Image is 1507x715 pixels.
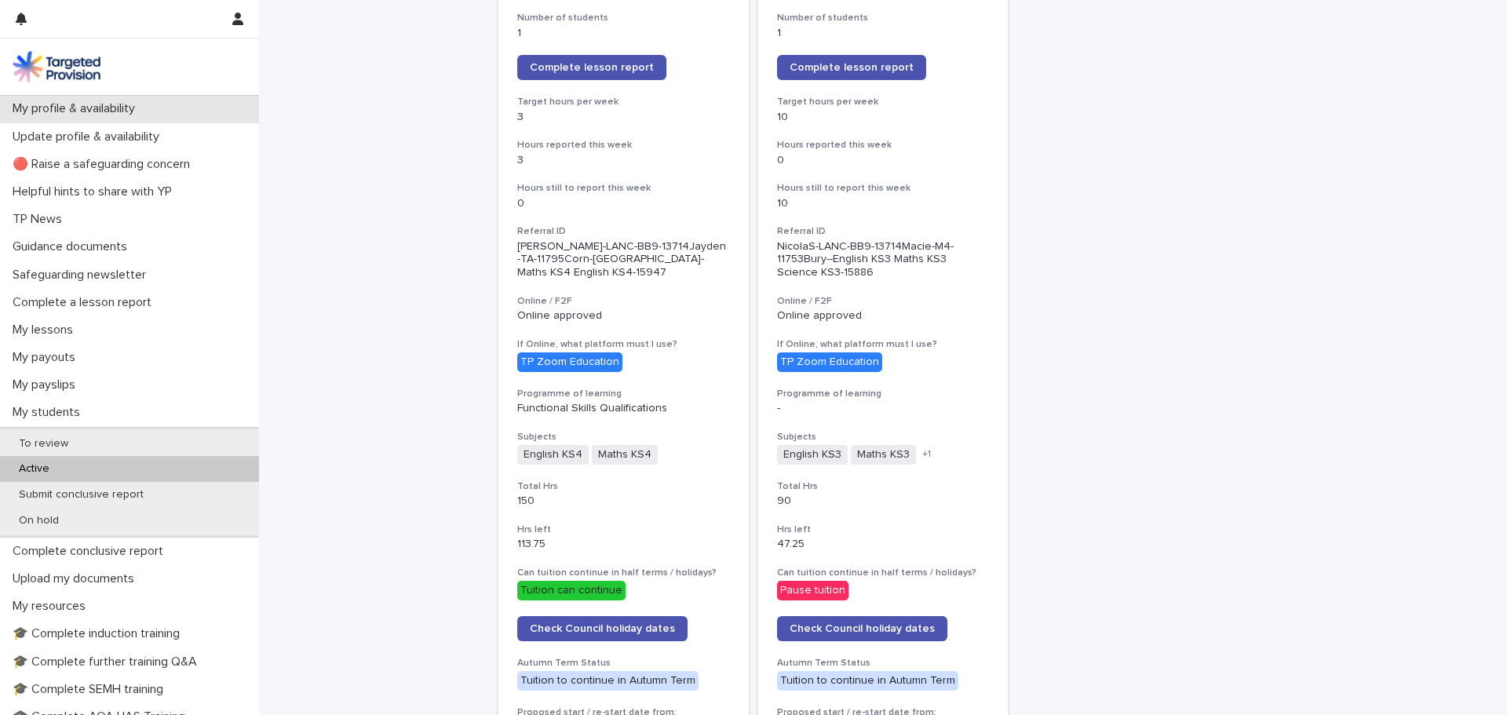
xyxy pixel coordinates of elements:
p: 🔴 Raise a safeguarding concern [6,157,203,172]
h3: Total Hrs [777,480,990,493]
h3: Target hours per week [777,96,990,108]
h3: Autumn Term Status [517,657,730,669]
p: Active [6,462,62,476]
p: Submit conclusive report [6,488,156,502]
span: English KS4 [517,445,589,465]
img: M5nRWzHhSzIhMunXDL62 [13,51,100,82]
div: Tuition to continue in Autumn Term [777,671,958,691]
p: Upload my documents [6,571,147,586]
div: Tuition can continue [517,581,626,600]
p: 🎓 Complete SEMH training [6,682,176,697]
p: 10 [777,197,990,210]
h3: Hours still to report this week [517,182,730,195]
div: TP Zoom Education [777,352,882,372]
h3: Subjects [517,431,730,443]
h3: Number of students [517,12,730,24]
h3: Programme of learning [517,388,730,400]
h3: If Online, what platform must I use? [517,338,730,351]
p: 0 [517,197,730,210]
p: 47.25 [777,538,990,551]
p: - [777,402,990,415]
h3: Target hours per week [517,96,730,108]
h3: Hrs left [517,523,730,536]
p: 3 [517,111,730,124]
p: Functional Skills Qualifications [517,402,730,415]
p: 🎓 Complete further training Q&A [6,655,210,669]
p: My payslips [6,378,88,392]
p: 150 [517,494,730,508]
h3: Hrs left [777,523,990,536]
p: Helpful hints to share with YP [6,184,184,199]
p: 90 [777,494,990,508]
p: My payouts [6,350,88,365]
div: Pause tuition [777,581,848,600]
span: Maths KS3 [851,445,916,465]
a: Complete lesson report [517,55,666,80]
p: My students [6,405,93,420]
span: Complete lesson report [530,62,654,73]
p: [PERSON_NAME]-LANC-BB9-13714Jayden -TA-11795Corn-[GEOGRAPHIC_DATA]-Maths KS4 English KS4-15947 [517,240,730,279]
p: TP News [6,212,75,227]
h3: Subjects [777,431,990,443]
h3: Can tuition continue in half terms / holidays? [777,567,990,579]
p: My lessons [6,323,86,337]
h3: If Online, what platform must I use? [777,338,990,351]
h3: Referral ID [777,225,990,238]
p: My profile & availability [6,101,148,116]
p: To review [6,437,81,451]
p: NicolaS-LANC-BB9-13714Macie-M4-11753Bury--English KS3 Maths KS3 Science KS3-15886 [777,240,990,279]
p: Guidance documents [6,239,140,254]
h3: Number of students [777,12,990,24]
h3: Hours reported this week [517,139,730,151]
a: Check Council holiday dates [777,616,947,641]
p: 113.75 [517,538,730,551]
a: Complete lesson report [777,55,926,80]
span: Check Council holiday dates [790,623,935,634]
span: Complete lesson report [790,62,914,73]
p: Update profile & availability [6,130,172,144]
h3: Programme of learning [777,388,990,400]
h3: Hours still to report this week [777,182,990,195]
p: 1 [777,27,990,40]
h3: Total Hrs [517,480,730,493]
p: Online approved [517,309,730,323]
h3: Can tuition continue in half terms / holidays? [517,567,730,579]
h3: Online / F2F [777,295,990,308]
p: 🎓 Complete induction training [6,626,192,641]
h3: Online / F2F [517,295,730,308]
h3: Hours reported this week [777,139,990,151]
a: Check Council holiday dates [517,616,688,641]
p: Complete conclusive report [6,544,176,559]
p: On hold [6,514,71,527]
h3: Referral ID [517,225,730,238]
h3: Autumn Term Status [777,657,990,669]
span: English KS3 [777,445,848,465]
p: 3 [517,154,730,167]
div: Tuition to continue in Autumn Term [517,671,699,691]
p: 10 [777,111,990,124]
p: Online approved [777,309,990,323]
p: 0 [777,154,990,167]
div: TP Zoom Education [517,352,622,372]
span: Maths KS4 [592,445,658,465]
p: Safeguarding newsletter [6,268,159,283]
p: 1 [517,27,730,40]
span: Check Council holiday dates [530,623,675,634]
p: My resources [6,599,98,614]
p: Complete a lesson report [6,295,164,310]
span: + 1 [922,450,931,459]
